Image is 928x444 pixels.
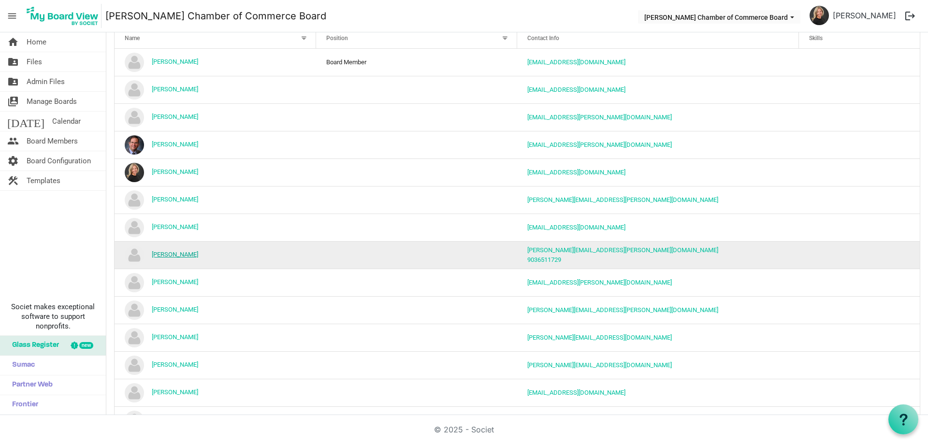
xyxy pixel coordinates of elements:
[517,269,799,296] td: hope.baxter@sparklight.biz is template cell column header Contact Info
[326,35,348,42] span: Position
[638,10,800,24] button: Sherman Chamber of Commerce Board dropdownbutton
[7,375,53,395] span: Partner Web
[125,245,144,265] img: no-profile-picture.svg
[7,356,35,375] span: Sumac
[115,379,316,406] td: Sandy Rehkopf is template cell column header Name
[799,103,920,131] td: is template cell column header Skills
[517,76,799,103] td: aljessee255@gmail.com is template cell column header Contact Info
[316,296,518,324] td: column header Position
[517,131,799,158] td: cbarnett@huitt-zollars.com is template cell column header Contact Info
[79,342,93,349] div: new
[125,328,144,347] img: no-profile-picture.svg
[517,103,799,131] td: crivas@rivas.law is template cell column header Contact Info
[152,168,198,175] a: [PERSON_NAME]
[517,49,799,76] td: bucyaaron@gmail.com is template cell column header Contact Info
[316,103,518,131] td: column header Position
[527,86,625,93] a: [EMAIL_ADDRESS][DOMAIN_NAME]
[125,273,144,292] img: no-profile-picture.svg
[527,246,718,254] a: [PERSON_NAME][EMAIL_ADDRESS][PERSON_NAME][DOMAIN_NAME]
[115,406,316,434] td: Tiffany Skaggs is template cell column header Name
[316,76,518,103] td: column header Position
[316,186,518,214] td: column header Position
[799,76,920,103] td: is template cell column header Skills
[434,425,494,434] a: © 2025 - Societ
[115,131,316,158] td: Clay Barnett is template cell column header Name
[115,49,316,76] td: Aaron Bucy is template cell column header Name
[7,112,44,131] span: [DATE]
[115,76,316,103] td: Asa Jessee is template cell column header Name
[125,35,140,42] span: Name
[527,141,672,148] a: [EMAIL_ADDRESS][PERSON_NAME][DOMAIN_NAME]
[152,388,198,396] a: [PERSON_NAME]
[799,351,920,379] td: is template cell column header Skills
[316,131,518,158] td: column header Position
[799,379,920,406] td: is template cell column header Skills
[7,395,38,415] span: Frontier
[152,58,198,65] a: [PERSON_NAME]
[527,334,672,341] a: [PERSON_NAME][EMAIL_ADDRESS][DOMAIN_NAME]
[7,32,19,52] span: home
[316,241,518,269] td: column header Position
[115,186,316,214] td: Edwin Clark is template cell column header Name
[7,336,59,355] span: Glass Register
[527,389,625,396] a: [EMAIL_ADDRESS][DOMAIN_NAME]
[900,6,920,26] button: logout
[316,379,518,406] td: column header Position
[27,131,78,151] span: Board Members
[152,361,198,368] a: [PERSON_NAME]
[125,108,144,127] img: no-profile-picture.svg
[152,86,198,93] a: [PERSON_NAME]
[517,406,799,434] td: Tiffany.Skaggs@tyson.com is template cell column header Contact Info
[527,58,625,66] a: [EMAIL_ADDRESS][DOMAIN_NAME]
[527,306,718,314] a: [PERSON_NAME][EMAIL_ADDRESS][PERSON_NAME][DOMAIN_NAME]
[27,32,46,52] span: Home
[799,214,920,241] td: is template cell column header Skills
[27,52,42,72] span: Files
[125,218,144,237] img: no-profile-picture.svg
[799,324,920,351] td: is template cell column header Skills
[7,151,19,171] span: settings
[152,113,198,120] a: [PERSON_NAME]
[527,256,561,263] a: 9036511729
[125,301,144,320] img: no-profile-picture.svg
[799,49,920,76] td: is template cell column header Skills
[810,6,829,25] img: WfgB7xUU-pTpzysiyPuerDZWO0TSVYBtnLUbeh_pkJavvnlQxF0dDtG7PE52sL_hrjAiP074YdltlFNJKtt8bw_thumb.png
[27,171,60,190] span: Templates
[316,351,518,379] td: column header Position
[517,379,799,406] td: srehkopf@shermanchamber.us is template cell column header Contact Info
[517,158,799,186] td: dbernard@shermanchamber.us is template cell column header Contact Info
[527,169,625,176] a: [EMAIL_ADDRESS][DOMAIN_NAME]
[115,324,316,351] td: Karla Colwell is template cell column header Name
[7,131,19,151] span: people
[7,52,19,72] span: folder_shared
[27,92,77,111] span: Manage Boards
[115,351,316,379] td: Nila Patel is template cell column header Name
[799,158,920,186] td: is template cell column header Skills
[517,186,799,214] td: clarke@grayson.edu is template cell column header Contact Info
[316,49,518,76] td: Board Member column header Position
[24,4,101,28] img: My Board View Logo
[517,351,799,379] td: nila@fmg-hotels.com is template cell column header Contact Info
[125,356,144,375] img: no-profile-picture.svg
[125,383,144,402] img: no-profile-picture.svg
[152,333,198,341] a: [PERSON_NAME]
[152,141,198,148] a: [PERSON_NAME]
[316,269,518,296] td: column header Position
[799,131,920,158] td: is template cell column header Skills
[527,35,559,42] span: Contact Info
[527,361,672,369] a: [PERSON_NAME][EMAIL_ADDRESS][DOMAIN_NAME]
[152,223,198,230] a: [PERSON_NAME]
[115,296,316,324] td: Joey Beason is template cell column header Name
[517,324,799,351] td: karla@knightfurniture.com is template cell column header Contact Info
[125,190,144,210] img: no-profile-picture.svg
[527,224,625,231] a: [EMAIL_ADDRESS][DOMAIN_NAME]
[7,92,19,111] span: switch_account
[52,112,81,131] span: Calendar
[799,269,920,296] td: is template cell column header Skills
[115,158,316,186] td: Danielle Bernard is template cell column header Name
[7,72,19,91] span: folder_shared
[115,214,316,241] td: Emilie Nelsen is template cell column header Name
[27,151,91,171] span: Board Configuration
[316,158,518,186] td: column header Position
[125,80,144,100] img: no-profile-picture.svg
